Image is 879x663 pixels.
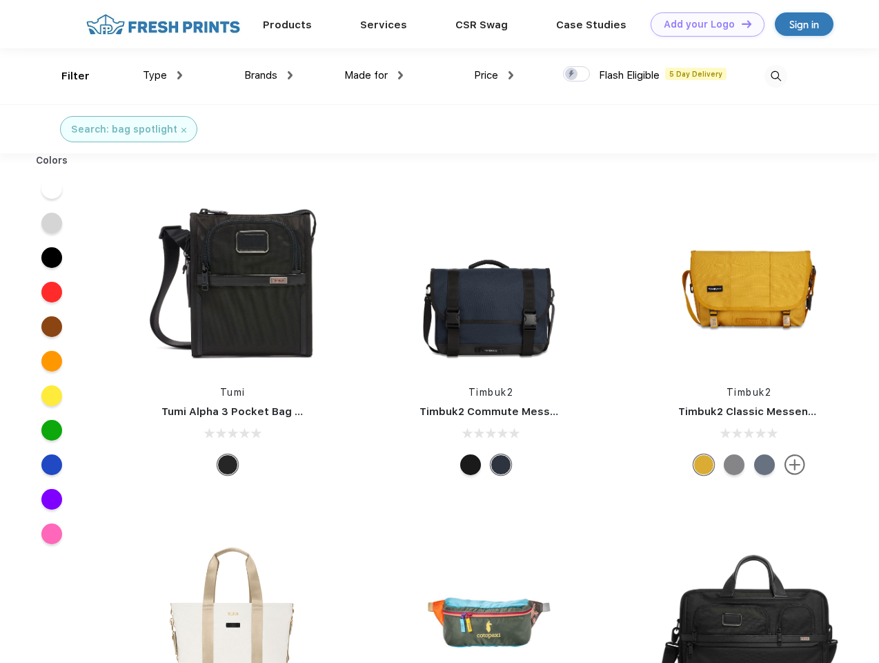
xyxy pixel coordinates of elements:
img: func=resize&h=266 [141,188,324,372]
img: dropdown.png [398,71,403,79]
img: dropdown.png [508,71,513,79]
span: Flash Eligible [599,69,660,81]
a: Tumi Alpha 3 Pocket Bag Small [161,405,323,418]
div: Eco Black [460,454,481,475]
img: dropdown.png [177,71,182,79]
div: Search: bag spotlight [71,122,177,137]
a: Timbuk2 [727,387,772,398]
span: Brands [244,69,277,81]
div: Eco Amber [693,454,714,475]
img: filter_cancel.svg [181,128,186,133]
a: Timbuk2 Classic Messenger Bag [678,405,849,418]
div: Eco Gunmetal [724,454,744,475]
a: Timbuk2 [468,387,514,398]
a: Sign in [775,12,833,36]
span: Price [474,69,498,81]
img: dropdown.png [288,71,293,79]
span: 5 Day Delivery [665,68,727,80]
img: fo%20logo%202.webp [82,12,244,37]
img: desktop_search.svg [764,65,787,88]
div: Add your Logo [664,19,735,30]
div: Eco Lightbeam [754,454,775,475]
div: Filter [61,68,90,84]
div: Colors [26,153,79,168]
div: Black [217,454,238,475]
div: Sign in [789,17,819,32]
img: more.svg [784,454,805,475]
a: Timbuk2 Commute Messenger Bag [419,405,604,418]
a: Products [263,19,312,31]
div: Eco Nautical [491,454,511,475]
img: func=resize&h=266 [658,188,841,372]
img: DT [742,20,751,28]
img: func=resize&h=266 [399,188,582,372]
a: Tumi [220,387,246,398]
span: Type [143,69,167,81]
span: Made for [344,69,388,81]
